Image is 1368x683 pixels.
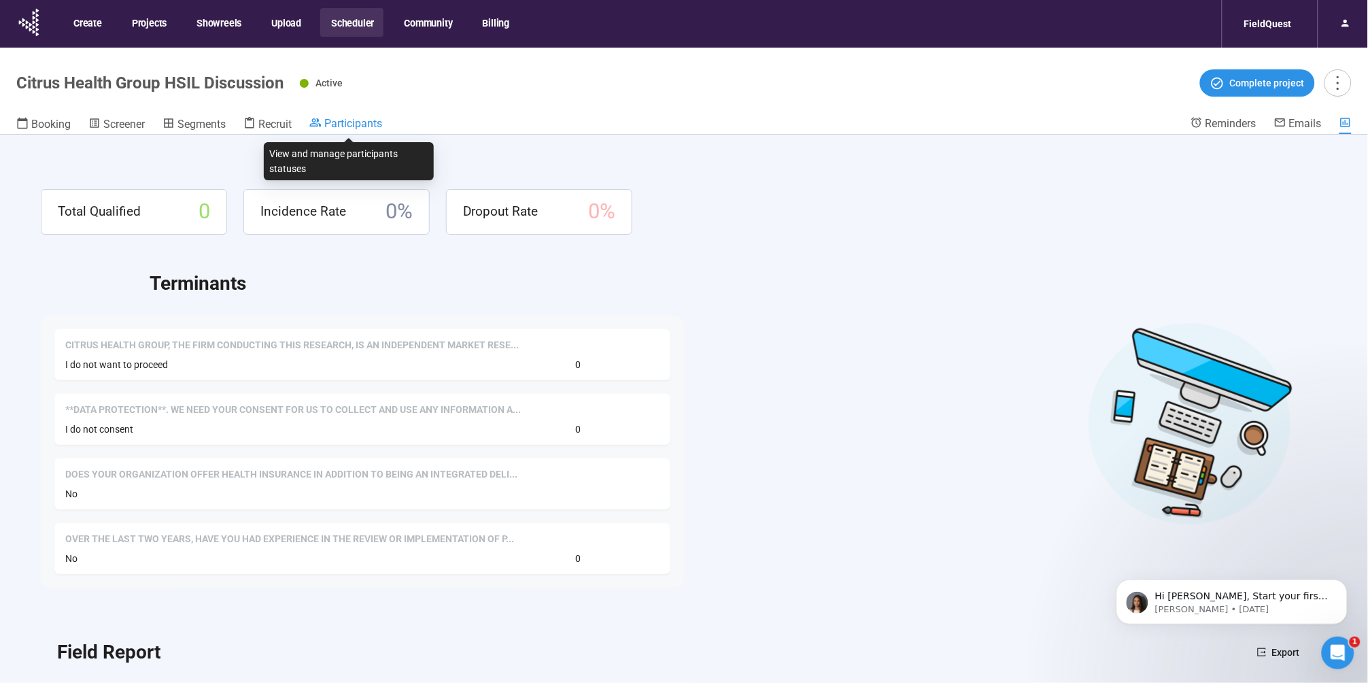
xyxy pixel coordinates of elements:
div: View and manage participants statuses [264,142,434,180]
button: Complete project [1200,69,1315,97]
button: exportExport [1246,642,1311,663]
button: Create [63,8,112,37]
span: 0 [199,195,210,229]
span: more [1329,73,1347,92]
a: Reminders [1191,116,1256,133]
a: Recruit [243,116,292,134]
span: Complete project [1230,76,1305,90]
button: Community [393,8,462,37]
span: Active [315,78,343,88]
span: I do not want to proceed [65,359,168,370]
span: Emails [1289,117,1322,130]
span: 0 % [386,195,413,229]
span: Segments [177,118,226,131]
span: Total Qualified [58,201,141,222]
button: more [1324,69,1352,97]
span: 0 [575,551,581,566]
iframe: Intercom notifications message [1096,551,1368,646]
span: Does your organization offer health insurance in addition to being an Integrated Delivery Network? [65,468,517,482]
button: Showreels [186,8,251,37]
span: **Data Protection**. We need your consent for us to collect and use any information about you or ... [65,403,521,417]
span: Booking [31,118,71,131]
span: I do not consent [65,424,133,435]
span: 1 [1350,637,1361,648]
h1: Citrus Health Group HSIL Discussion [16,73,284,93]
iframe: Intercom live chat [1322,637,1354,669]
span: Incidence Rate [260,201,346,222]
h2: Field Report [57,637,160,667]
h2: Terminants [150,269,1327,299]
a: Participants [309,116,382,133]
span: Citrus Health Group, the firm conducting this research, is an independent market research agency ... [65,339,519,352]
span: export [1257,648,1267,657]
span: 0 [575,422,581,437]
span: Dropout Rate [463,201,538,222]
span: Screener [103,118,145,131]
img: Desktop work notes [1088,321,1293,526]
span: Reminders [1205,117,1256,130]
span: Export [1272,645,1300,660]
span: No [65,553,78,564]
span: Participants [324,117,382,130]
span: Over the last two years, have you had experience in the review or implementation of policies for ... [65,533,514,546]
div: FieldQuest [1236,11,1300,37]
a: Booking [16,116,71,134]
button: Scheduler [320,8,383,37]
span: 0 [575,357,581,372]
span: No [65,488,78,499]
button: Upload [260,8,311,37]
span: Recruit [258,118,292,131]
a: Screener [88,116,145,134]
span: 0 % [588,195,615,229]
a: Segments [163,116,226,134]
button: Billing [472,8,519,37]
a: Emails [1274,116,1322,133]
button: Projects [121,8,176,37]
